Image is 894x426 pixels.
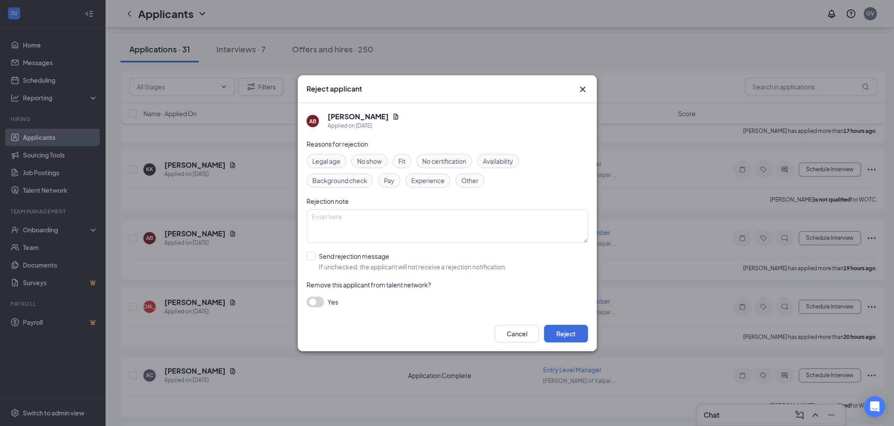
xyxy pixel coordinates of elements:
[544,325,588,342] button: Reject
[495,325,539,342] button: Cancel
[307,140,368,148] span: Reasons for rejection
[328,121,399,130] div: Applied on [DATE]
[312,176,367,185] span: Background check
[577,84,588,95] svg: Cross
[307,281,431,289] span: Remove this applicant from talent network?
[312,156,340,166] span: Legal age
[384,176,394,185] span: Pay
[411,176,445,185] span: Experience
[461,176,478,185] span: Other
[309,117,316,125] div: AB
[422,156,466,166] span: No certification
[483,156,513,166] span: Availability
[307,84,362,94] h3: Reject applicant
[328,112,389,121] h5: [PERSON_NAME]
[357,156,382,166] span: No show
[398,156,405,166] span: Fit
[328,297,338,307] span: Yes
[577,84,588,95] button: Close
[392,113,399,120] svg: Document
[864,396,885,417] div: Open Intercom Messenger
[307,197,349,205] span: Rejection note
